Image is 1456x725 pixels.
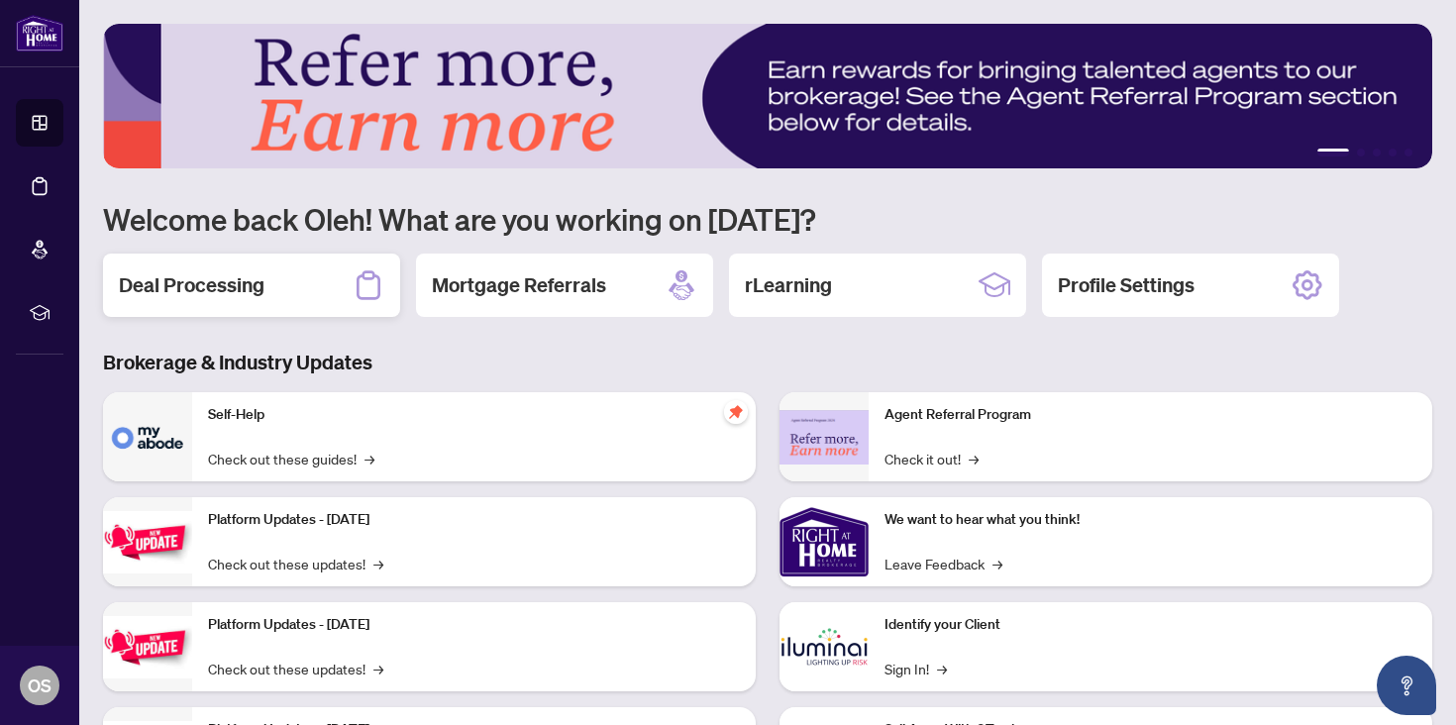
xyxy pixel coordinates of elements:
[364,448,374,469] span: →
[1373,149,1381,156] button: 3
[780,497,869,586] img: We want to hear what you think!
[103,616,192,678] img: Platform Updates - July 8, 2025
[884,448,979,469] a: Check it out!→
[208,509,740,531] p: Platform Updates - [DATE]
[745,271,832,299] h2: rLearning
[884,509,1416,531] p: We want to hear what you think!
[373,553,383,574] span: →
[937,658,947,679] span: →
[28,672,52,699] span: OS
[1357,149,1365,156] button: 2
[208,553,383,574] a: Check out these updates!→
[969,448,979,469] span: →
[1058,271,1195,299] h2: Profile Settings
[1377,656,1436,715] button: Open asap
[1404,149,1412,156] button: 5
[884,658,947,679] a: Sign In!→
[208,404,740,426] p: Self-Help
[16,15,63,52] img: logo
[103,24,1432,168] img: Slide 0
[119,271,264,299] h2: Deal Processing
[884,553,1002,574] a: Leave Feedback→
[432,271,606,299] h2: Mortgage Referrals
[373,658,383,679] span: →
[103,511,192,573] img: Platform Updates - July 21, 2025
[780,602,869,691] img: Identify your Client
[884,404,1416,426] p: Agent Referral Program
[780,410,869,465] img: Agent Referral Program
[724,400,748,424] span: pushpin
[1389,149,1397,156] button: 4
[208,614,740,636] p: Platform Updates - [DATE]
[103,349,1432,376] h3: Brokerage & Industry Updates
[992,553,1002,574] span: →
[103,392,192,481] img: Self-Help
[208,448,374,469] a: Check out these guides!→
[884,614,1416,636] p: Identify your Client
[208,658,383,679] a: Check out these updates!→
[1317,149,1349,156] button: 1
[103,200,1432,238] h1: Welcome back Oleh! What are you working on [DATE]?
